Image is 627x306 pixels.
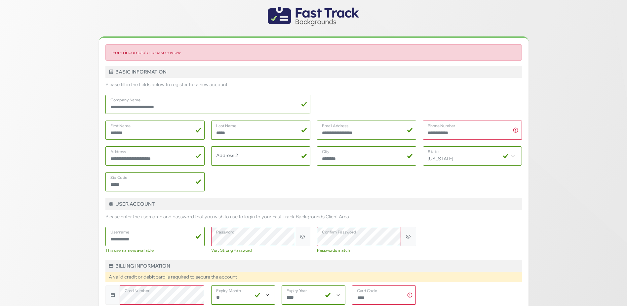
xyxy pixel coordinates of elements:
[105,66,522,78] h5: Basic Information
[105,213,522,220] p: Please enter the username and password that you wish to use to login to your Fast Track Backgroun...
[317,247,416,253] div: Passwords match
[105,44,522,61] div: Form incomplete, please review.
[105,247,205,253] div: This username is available
[105,272,522,282] div: A valid credit or debit card is required to secure the account
[105,260,522,272] h5: Billing Information
[105,81,522,88] p: Please fill in the fields below to register for a new account.
[423,146,522,166] span: Florida
[105,198,522,210] h5: User Account
[211,247,310,253] div: Very Strong Password
[423,147,522,165] span: Florida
